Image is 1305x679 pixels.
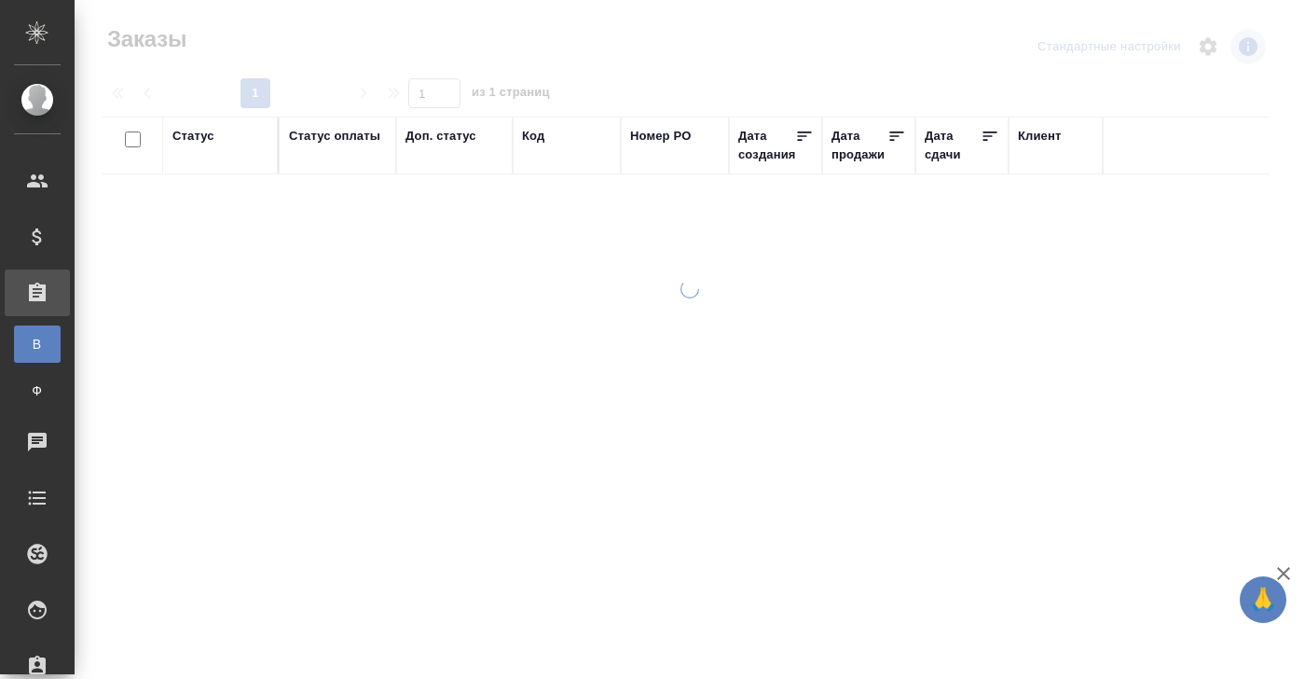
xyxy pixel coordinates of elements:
[14,372,61,409] a: Ф
[289,127,380,145] div: Статус оплаты
[522,127,544,145] div: Код
[23,381,51,400] span: Ф
[405,127,476,145] div: Доп. статус
[14,326,61,363] a: В
[1247,580,1279,619] span: 🙏
[738,127,795,164] div: Дата создания
[172,127,214,145] div: Статус
[1240,576,1286,623] button: 🙏
[630,127,691,145] div: Номер PO
[1018,127,1061,145] div: Клиент
[23,335,51,353] span: В
[925,127,981,164] div: Дата сдачи
[831,127,887,164] div: Дата продажи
